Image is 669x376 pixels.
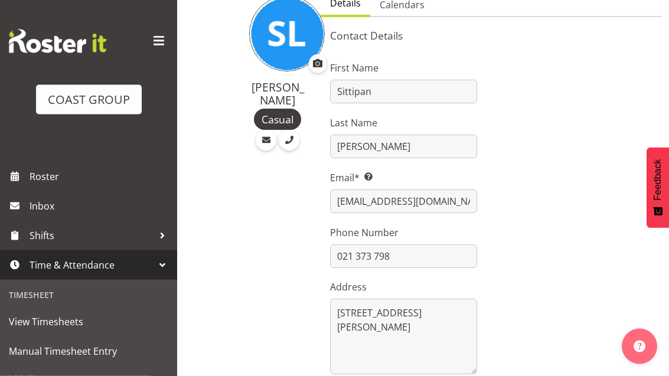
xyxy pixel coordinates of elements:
span: Time & Attendance [30,256,154,274]
span: Roster [30,168,171,185]
label: Address [330,280,477,295]
input: Phone Number [330,245,477,269]
label: Phone Number [330,226,477,240]
input: Last Name [330,135,477,159]
a: Call Employee [279,130,299,151]
span: Casual [262,112,293,127]
label: Email* [330,171,477,185]
img: help-xxl-2.png [634,341,645,352]
label: Last Name [330,116,477,130]
span: View Timesheets [9,313,168,331]
span: Inbox [30,197,171,215]
label: First Name [330,61,477,76]
a: Email Employee [256,130,276,151]
div: Timesheet [3,283,174,307]
button: Feedback - Show survey [647,148,669,228]
a: View Timesheets [3,307,174,336]
h5: Contact Details [330,30,652,42]
span: Feedback [652,159,663,201]
img: Rosterit website logo [9,30,106,53]
span: Manual Timesheet Entry [9,342,168,360]
div: COAST GROUP [48,91,130,109]
a: Manual Timesheet Entry [3,336,174,366]
input: Email Address [330,190,477,214]
h4: [PERSON_NAME] [249,81,306,107]
input: First Name [330,80,477,104]
span: Shifts [30,227,154,244]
